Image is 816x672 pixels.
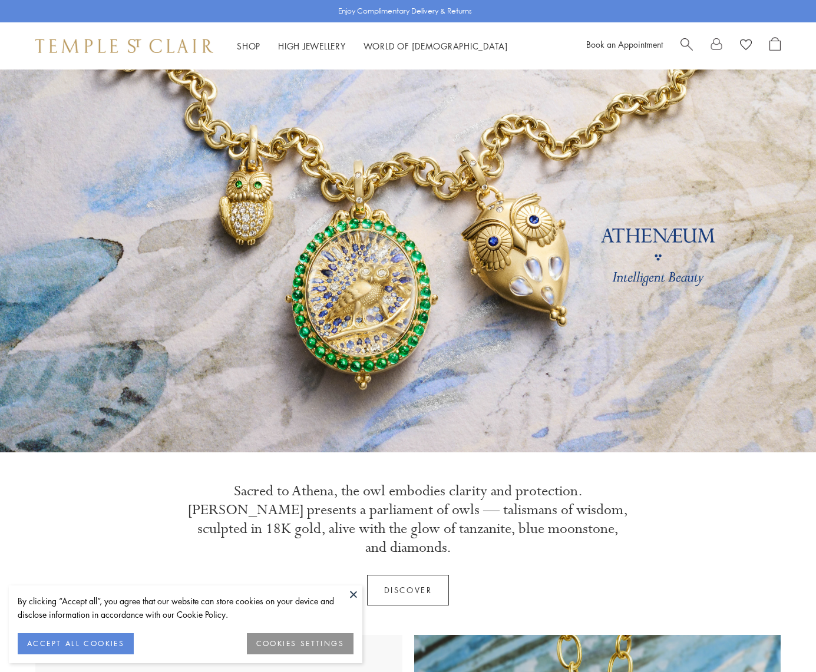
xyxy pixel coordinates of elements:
button: ACCEPT ALL COOKIES [18,633,134,654]
img: Temple St. Clair [35,39,213,53]
p: Sacred to Athena, the owl embodies clarity and protection. [PERSON_NAME] presents a parliament of... [187,482,629,557]
a: Book an Appointment [586,38,663,50]
a: Discover [367,575,450,605]
a: World of [DEMOGRAPHIC_DATA]World of [DEMOGRAPHIC_DATA] [364,40,508,52]
p: Enjoy Complimentary Delivery & Returns [338,5,472,17]
a: Open Shopping Bag [769,37,781,55]
nav: Main navigation [237,39,508,54]
a: Search [680,37,693,55]
div: By clicking “Accept all”, you agree that our website can store cookies on your device and disclos... [18,594,354,621]
button: COOKIES SETTINGS [247,633,354,654]
a: View Wishlist [740,37,752,55]
a: High JewelleryHigh Jewellery [278,40,346,52]
a: ShopShop [237,40,260,52]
